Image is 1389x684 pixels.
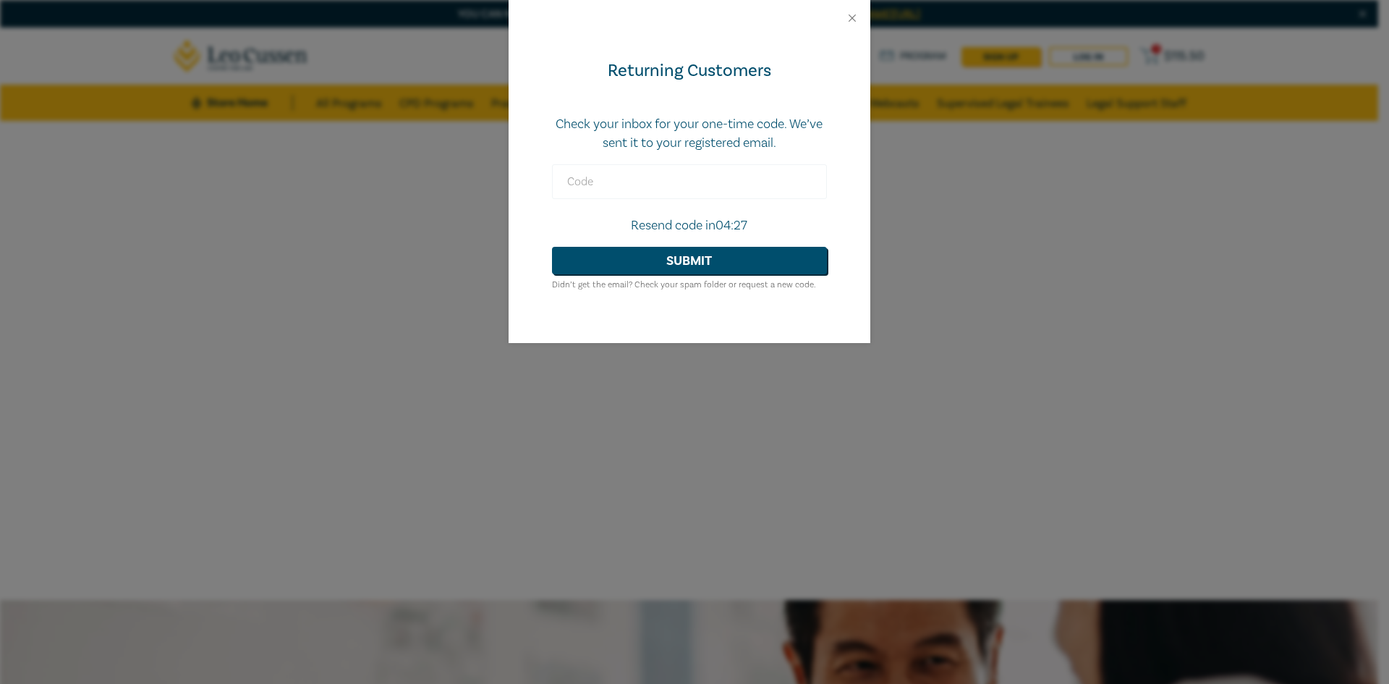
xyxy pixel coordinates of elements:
[552,115,827,153] p: Check your inbox for your one-time code. We’ve sent it to your registered email.
[846,12,859,25] button: Close
[552,279,816,290] small: Didn’t get the email? Check your spam folder or request a new code.
[552,247,827,274] button: Submit
[552,164,827,199] input: Code
[552,216,827,235] p: Resend code in 04:27
[552,59,827,83] div: Returning Customers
